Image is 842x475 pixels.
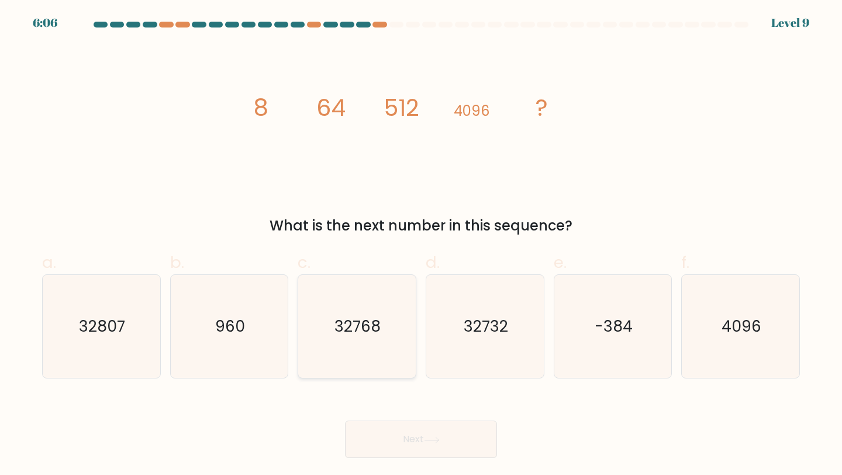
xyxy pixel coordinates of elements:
span: a. [42,251,56,274]
span: c. [298,251,310,274]
tspan: 4096 [454,101,489,121]
text: 960 [215,315,245,337]
span: d. [426,251,440,274]
text: 4096 [722,315,761,337]
text: 32807 [80,315,126,337]
text: 32768 [335,315,381,337]
text: 32732 [464,315,508,337]
tspan: 512 [384,91,419,124]
div: Level 9 [771,14,809,32]
button: Next [345,421,497,458]
div: What is the next number in this sequence? [49,215,793,236]
span: e. [554,251,567,274]
div: 6:06 [33,14,57,32]
tspan: 8 [254,91,268,124]
tspan: ? [536,91,548,124]
tspan: 64 [316,91,346,124]
span: f. [681,251,689,274]
span: b. [170,251,184,274]
text: -384 [595,315,633,337]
